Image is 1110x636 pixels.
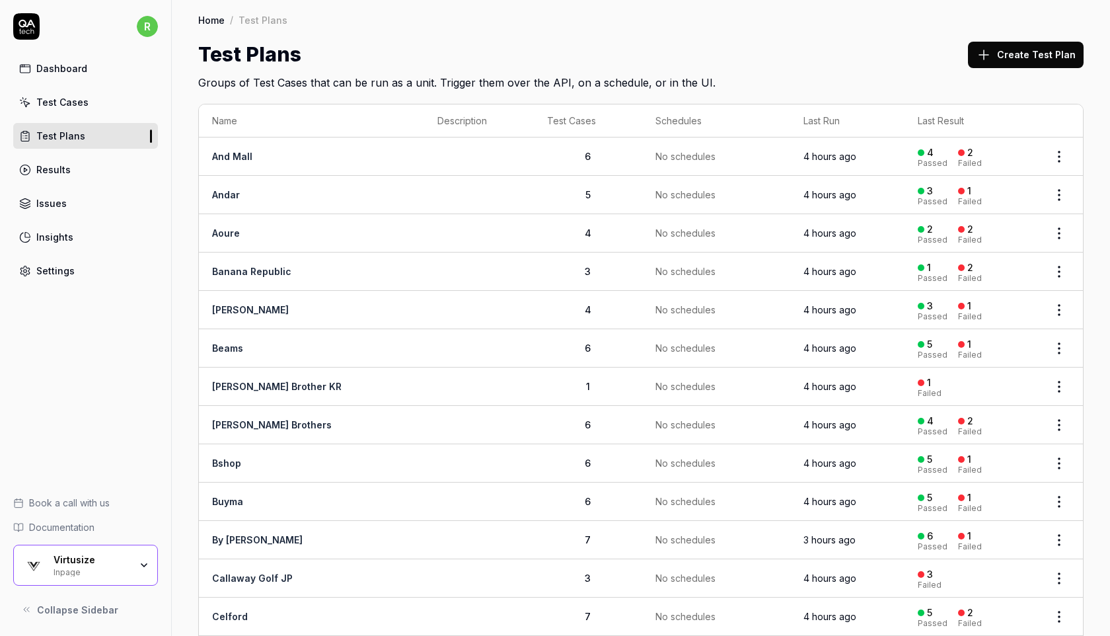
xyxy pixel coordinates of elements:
[13,258,158,284] a: Settings
[212,496,243,507] a: Buyma
[13,596,158,623] button: Collapse Sidebar
[927,262,931,274] div: 1
[803,611,856,622] time: 4 hours ago
[585,496,591,507] span: 6
[918,428,947,436] div: Passed
[212,266,291,277] a: Banana Republic
[927,300,933,312] div: 3
[958,428,982,436] div: Failed
[918,274,947,282] div: Passed
[927,377,931,389] div: 1
[927,338,932,350] div: 5
[534,104,643,138] th: Test Cases
[36,61,87,75] div: Dashboard
[967,185,971,197] div: 1
[803,227,856,239] time: 4 hours ago
[958,198,982,206] div: Failed
[927,415,934,427] div: 4
[655,264,716,278] span: No schedules
[13,89,158,115] a: Test Cases
[655,188,716,202] span: No schedules
[918,236,947,244] div: Passed
[967,492,971,504] div: 1
[585,227,591,239] span: 4
[918,543,947,551] div: Passed
[230,13,233,26] div: /
[918,313,947,321] div: Passed
[13,123,158,149] a: Test Plans
[803,419,856,430] time: 4 hours ago
[585,419,591,430] span: 6
[967,338,971,350] div: 1
[918,159,947,167] div: Passed
[54,566,130,576] div: Inpage
[967,530,971,542] div: 1
[655,571,716,585] span: No schedules
[958,313,982,321] div: Failed
[22,553,46,577] img: Virtusize Logo
[585,304,591,315] span: 4
[958,504,982,512] div: Failed
[585,342,591,354] span: 6
[36,163,71,177] div: Results
[927,147,934,159] div: 4
[655,533,716,547] span: No schedules
[212,573,293,584] a: Callaway Golf JP
[239,13,287,26] div: Test Plans
[655,379,716,393] span: No schedules
[927,607,932,619] div: 5
[655,341,716,355] span: No schedules
[927,530,933,542] div: 6
[212,457,241,469] a: Bshop
[13,545,158,586] button: Virtusize LogoVirtusizeInpage
[212,381,342,392] a: [PERSON_NAME] Brother KR
[918,198,947,206] div: Passed
[13,157,158,182] a: Results
[967,262,973,274] div: 2
[968,42,1084,68] button: Create Test Plan
[967,147,973,159] div: 2
[927,454,932,465] div: 5
[13,56,158,81] a: Dashboard
[36,95,89,109] div: Test Cases
[967,607,973,619] div: 2
[905,104,1035,138] th: Last Result
[967,223,973,235] div: 2
[967,415,973,427] div: 2
[137,16,158,37] span: r
[803,381,856,392] time: 4 hours ago
[586,381,590,392] span: 1
[212,189,240,200] a: Andar
[212,304,289,315] a: [PERSON_NAME]
[927,185,933,197] div: 3
[803,266,856,277] time: 4 hours ago
[655,303,716,317] span: No schedules
[585,534,591,545] span: 7
[918,389,942,397] div: Failed
[585,151,591,162] span: 6
[424,104,534,138] th: Description
[918,504,947,512] div: Passed
[655,495,716,508] span: No schedules
[918,466,947,474] div: Passed
[958,159,982,167] div: Failed
[927,492,932,504] div: 5
[137,13,158,40] button: r
[918,619,947,627] div: Passed
[958,543,982,551] div: Failed
[803,496,856,507] time: 4 hours ago
[958,466,982,474] div: Failed
[36,129,85,143] div: Test Plans
[790,104,905,138] th: Last Run
[198,40,301,69] h1: Test Plans
[13,520,158,534] a: Documentation
[13,190,158,216] a: Issues
[655,610,716,623] span: No schedules
[37,603,118,617] span: Collapse Sidebar
[585,457,591,469] span: 6
[958,619,982,627] div: Failed
[54,554,130,566] div: Virtusize
[36,230,73,244] div: Insights
[199,104,424,138] th: Name
[13,224,158,250] a: Insights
